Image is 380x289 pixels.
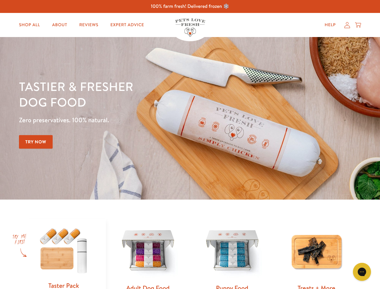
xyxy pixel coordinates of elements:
[19,79,247,110] h1: Tastier & fresher dog food
[175,18,205,37] img: Pets Love Fresh
[350,261,374,283] iframe: Gorgias live chat messenger
[14,19,45,31] a: Shop All
[74,19,103,31] a: Reviews
[47,19,72,31] a: About
[320,19,341,31] a: Help
[19,135,53,149] a: Try Now
[106,19,149,31] a: Expert Advice
[19,115,247,126] p: Zero preservatives. 100% natural.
